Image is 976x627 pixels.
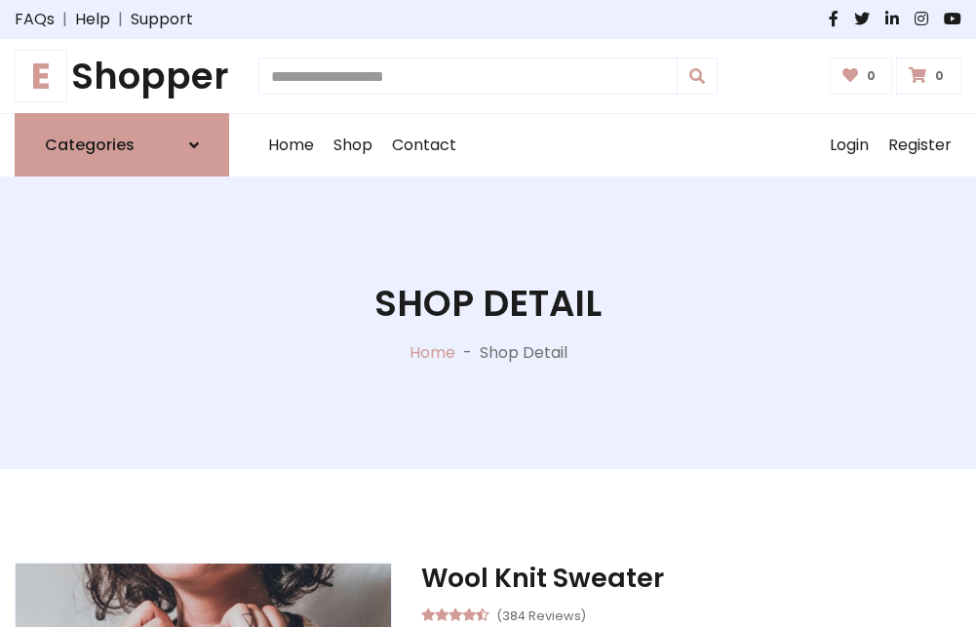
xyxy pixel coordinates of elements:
[15,113,229,176] a: Categories
[930,67,949,85] span: 0
[862,67,880,85] span: 0
[15,8,55,31] a: FAQs
[455,341,480,365] p: -
[15,55,229,98] a: EShopper
[896,58,961,95] a: 0
[382,114,466,176] a: Contact
[110,8,131,31] span: |
[258,114,324,176] a: Home
[324,114,382,176] a: Shop
[45,136,135,154] h6: Categories
[131,8,193,31] a: Support
[421,563,961,594] h3: Wool Knit Sweater
[878,114,961,176] a: Register
[374,282,602,325] h1: Shop Detail
[496,603,586,626] small: (384 Reviews)
[15,50,67,102] span: E
[75,8,110,31] a: Help
[15,55,229,98] h1: Shopper
[480,341,567,365] p: Shop Detail
[820,114,878,176] a: Login
[830,58,893,95] a: 0
[410,341,455,364] a: Home
[55,8,75,31] span: |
